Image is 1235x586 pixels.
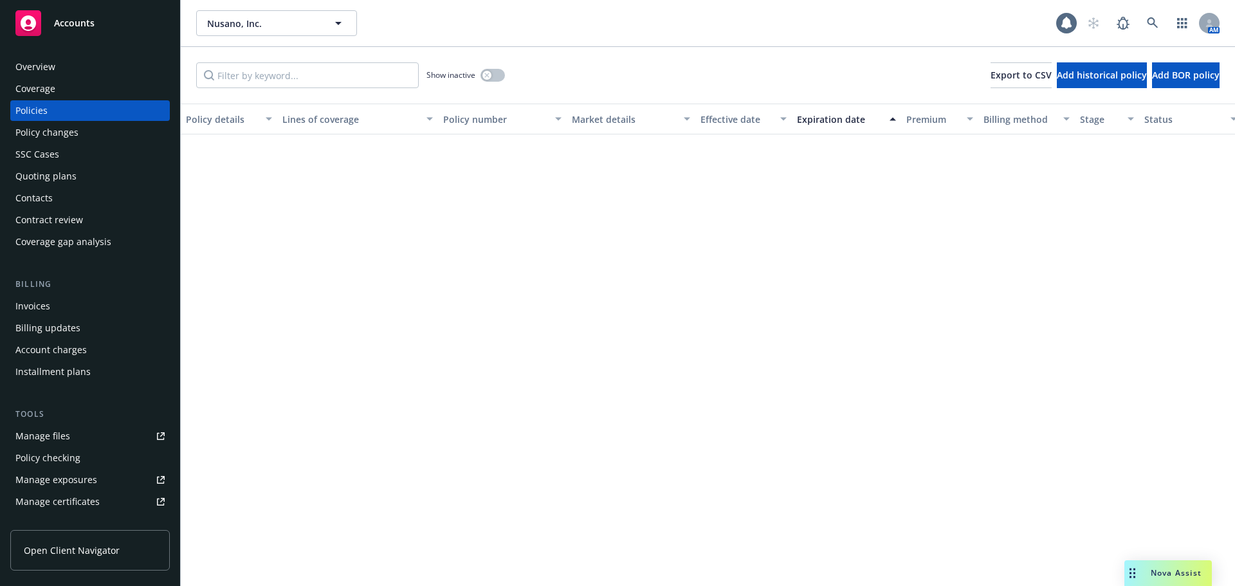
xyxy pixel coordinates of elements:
div: Drag to move [1124,560,1140,586]
button: Premium [901,104,978,134]
a: Contract review [10,210,170,230]
a: SSC Cases [10,144,170,165]
div: Invoices [15,296,50,316]
a: Search [1140,10,1166,36]
div: Coverage [15,78,55,99]
a: Quoting plans [10,166,170,187]
span: Add historical policy [1057,69,1147,81]
div: Policy changes [15,122,78,143]
a: Switch app [1169,10,1195,36]
span: Accounts [54,18,95,28]
a: Policy checking [10,448,170,468]
button: Lines of coverage [277,104,438,134]
div: Stage [1080,113,1120,126]
div: Billing [10,278,170,291]
a: Policies [10,100,170,121]
div: Quoting plans [15,166,77,187]
div: Status [1144,113,1223,126]
a: Manage claims [10,513,170,534]
div: Policy details [186,113,258,126]
a: Report a Bug [1110,10,1136,36]
a: Account charges [10,340,170,360]
div: Market details [572,113,676,126]
button: Add historical policy [1057,62,1147,88]
span: Open Client Navigator [24,544,120,557]
a: Contacts [10,188,170,208]
div: Overview [15,57,55,77]
button: Nusano, Inc. [196,10,357,36]
div: Contacts [15,188,53,208]
div: Lines of coverage [282,113,419,126]
div: Contract review [15,210,83,230]
a: Invoices [10,296,170,316]
a: Manage files [10,426,170,446]
span: Add BOR policy [1152,69,1220,81]
div: SSC Cases [15,144,59,165]
button: Market details [567,104,695,134]
a: Accounts [10,5,170,41]
button: Stage [1075,104,1139,134]
a: Manage certificates [10,491,170,512]
div: Effective date [700,113,773,126]
button: Policy number [438,104,567,134]
div: Manage certificates [15,491,100,512]
a: Manage exposures [10,470,170,490]
button: Expiration date [792,104,901,134]
div: Manage files [15,426,70,446]
a: Coverage gap analysis [10,232,170,252]
div: Billing method [983,113,1056,126]
button: Nova Assist [1124,560,1212,586]
button: Export to CSV [991,62,1052,88]
button: Billing method [978,104,1075,134]
div: Policy checking [15,448,80,468]
a: Coverage [10,78,170,99]
div: Manage claims [15,513,80,534]
div: Expiration date [797,113,882,126]
span: Nova Assist [1151,567,1202,578]
div: Policy number [443,113,547,126]
a: Policy changes [10,122,170,143]
button: Add BOR policy [1152,62,1220,88]
div: Coverage gap analysis [15,232,111,252]
div: Policies [15,100,48,121]
div: Installment plans [15,362,91,382]
span: Show inactive [426,69,475,80]
span: Nusano, Inc. [207,17,318,30]
div: Account charges [15,340,87,360]
a: Installment plans [10,362,170,382]
a: Overview [10,57,170,77]
div: Manage exposures [15,470,97,490]
button: Effective date [695,104,792,134]
a: Billing updates [10,318,170,338]
div: Billing updates [15,318,80,338]
a: Start snowing [1081,10,1106,36]
input: Filter by keyword... [196,62,419,88]
div: Premium [906,113,959,126]
div: Tools [10,408,170,421]
span: Export to CSV [991,69,1052,81]
button: Policy details [181,104,277,134]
